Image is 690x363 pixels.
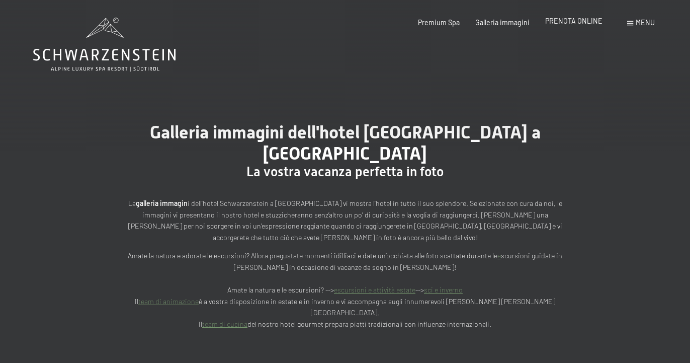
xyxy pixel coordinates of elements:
[497,251,501,260] a: e
[246,164,444,179] span: La vostra vacanza perfetta in foto
[150,122,541,164] span: Galleria immagini dell'hotel [GEOGRAPHIC_DATA] a [GEOGRAPHIC_DATA]
[424,285,463,294] a: sci e inverno
[475,18,530,27] a: Galleria immagini
[334,285,415,294] a: escursioni e attività estate
[202,320,247,328] a: team di cucina
[138,297,199,306] a: team di animazione
[418,18,460,27] a: Premium Spa
[124,198,566,243] p: La i dell’hotel Schwarzenstein a [GEOGRAPHIC_DATA] vi mostra l’hotel in tutto il suo splendore. S...
[124,250,566,330] p: Amate la natura e adorate le escursioni? Allora pregustate momenti idilliaci e date un’occhiata a...
[136,199,188,207] strong: galleria immagin
[636,18,655,27] span: Menu
[545,17,602,25] a: PRENOTA ONLINE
